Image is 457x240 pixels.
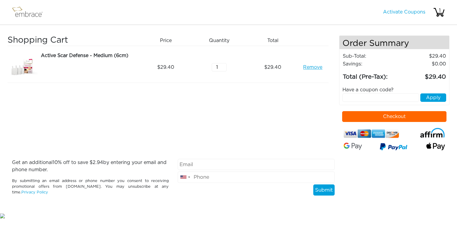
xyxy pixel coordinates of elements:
input: Phone [178,172,334,183]
p: Get an additional % off to save $ by entering your email and phone number. [12,159,169,173]
img: fullApplePay.png [426,143,445,150]
img: cart [433,6,445,18]
h4: Order Summary [339,36,449,49]
p: By submitting an email address or phone number you consent to receiving promotional offers from [... [12,178,169,196]
button: Apply [420,93,446,102]
div: Total [248,35,302,46]
img: Google-Pay-Logo.svg [344,143,362,150]
button: Checkout [342,111,447,122]
img: paypal-v3.png [380,141,408,153]
span: 29.40 [264,64,281,71]
div: 1 [434,7,446,14]
div: Have a coupon code? [338,86,451,93]
h3: Shopping Cart [8,35,137,46]
span: 29.40 [157,64,174,71]
img: 3dae449a-8dcd-11e7-960f-02e45ca4b85b.jpeg [8,52,38,83]
div: Active Scar Defense - Medium (6cm) [41,52,137,59]
img: credit-cards.png [344,128,399,139]
img: logo.png [11,5,50,20]
input: Email [178,159,334,170]
span: Quantity [209,37,229,44]
td: 29.40 [400,52,446,60]
span: 10 [53,160,58,165]
td: Savings : [342,60,400,68]
div: United States: +1 [178,172,192,183]
a: Privacy Policy [21,190,48,194]
div: Price [141,35,195,46]
img: affirm-logo.svg [420,128,445,138]
a: 1 [433,10,445,14]
button: Submit [313,184,335,196]
td: 29.40 [400,68,446,82]
td: Sub-Total: [342,52,400,60]
a: Activate Coupons [383,10,425,14]
td: Total (Pre-Tax): [342,68,400,82]
span: 2.94 [93,160,103,165]
a: Remove [303,64,322,71]
td: 0.00 [400,60,446,68]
